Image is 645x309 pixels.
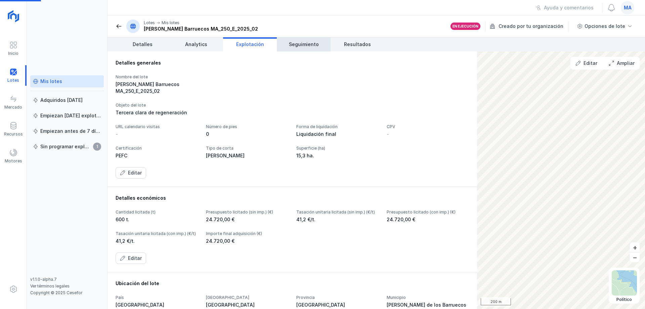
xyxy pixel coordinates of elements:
[331,37,384,51] a: Resultados
[116,295,198,300] div: País
[387,124,469,129] div: CPV
[206,295,288,300] div: [GEOGRAPHIC_DATA]
[116,152,198,159] div: PEFC
[296,131,379,138] div: Liquidación final
[206,209,288,215] div: Presupuesto licitado (sin imp.) (€)
[296,295,379,300] div: Provincia
[206,124,288,129] div: Número de pies
[612,297,637,302] div: Político
[604,57,639,69] button: Ampliar
[116,302,198,308] div: [GEOGRAPHIC_DATA]
[116,81,198,94] div: [PERSON_NAME] Barruecos MA_250_E_2025_02
[617,60,635,67] div: Ampliar
[116,37,169,51] a: Detalles
[206,152,288,159] div: [PERSON_NAME]
[116,103,469,108] div: Objeto del lote
[116,231,198,236] div: Tasación unitaria licitada (con imp.) (€/t)
[206,231,288,236] div: Importe final adquisición (€)
[8,51,18,56] div: Inicio
[206,146,288,151] div: Tipo de corta
[169,37,223,51] a: Analytics
[630,242,640,252] button: +
[30,283,70,288] a: Ver términos legales
[30,125,104,137] a: Empiezan antes de 7 días
[40,78,62,85] div: Mis lotes
[5,158,22,164] div: Motores
[4,105,22,110] div: Mercado
[116,146,198,151] div: Certificación
[387,209,469,215] div: Presupuesto licitado (con imp.) (€)
[585,23,625,30] div: Opciones de lote
[296,209,379,215] div: Tasación unitaria licitada (sin imp.) (€/t)
[4,131,23,137] div: Recursos
[206,131,288,138] div: 0
[5,8,22,25] img: logoRight.svg
[387,216,469,223] div: 24.720,00 €
[344,41,371,48] span: Resultados
[40,128,101,134] div: Empiezan antes de 7 días
[453,24,478,29] div: En ejecución
[296,146,379,151] div: Superficie (ha)
[387,131,389,138] div: -
[206,302,288,308] div: [GEOGRAPHIC_DATA]
[93,143,101,151] span: 1
[277,37,331,51] a: Seguimiento
[116,216,198,223] div: 600 t.
[185,41,207,48] span: Analytics
[236,41,264,48] span: Explotación
[296,152,379,159] div: 15,3 ha.
[116,195,469,201] div: Detalles económicos
[162,20,179,26] div: Mis lotes
[531,2,598,13] button: Ayuda y comentarios
[206,216,288,223] div: 24.720,00 €
[116,167,146,179] button: Editar
[144,20,155,26] div: Lotes
[387,295,469,300] div: Municipio
[116,74,198,80] div: Nombre del lote
[116,280,469,287] div: Ubicación del lote
[296,124,379,129] div: Forma de liquidación
[571,57,602,69] button: Editar
[30,94,104,106] a: Adquiridos [DATE]
[116,60,469,66] div: Detalles generales
[206,238,288,244] div: 24.720,00 €
[289,41,319,48] span: Seguimiento
[30,277,104,282] div: v1.1.0-alpha.7
[30,141,104,153] a: Sin programar explotación1
[296,302,379,308] div: [GEOGRAPHIC_DATA]
[40,143,91,150] div: Sin programar explotación
[116,131,118,138] div: -
[612,270,637,296] img: political.webp
[116,124,198,129] div: URL calendario visitas
[387,302,469,308] div: [PERSON_NAME] de los Barruecos
[30,110,104,122] a: Empiezan [DATE] explotación
[624,4,632,11] span: ma
[490,21,569,31] div: Creado por tu organización
[40,97,83,104] div: Adquiridos [DATE]
[223,37,277,51] a: Explotación
[116,253,146,264] button: Editar
[116,109,469,116] div: Tercera clara de regeneración
[584,60,597,67] div: Editar
[40,112,101,119] div: Empiezan [DATE] explotación
[128,169,142,176] div: Editar
[144,26,258,32] div: [PERSON_NAME] Barruecos MA_250_E_2025_02
[630,253,640,262] button: –
[116,238,198,244] div: 41,2 €/t.
[544,4,594,11] div: Ayuda y comentarios
[116,209,198,215] div: Cantidad licitada (t)
[296,216,379,223] div: 41,2 €/t.
[133,41,153,48] span: Detalles
[30,75,104,87] a: Mis lotes
[30,290,104,296] div: Copyright © 2025 Cesefor
[128,255,142,262] div: Editar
